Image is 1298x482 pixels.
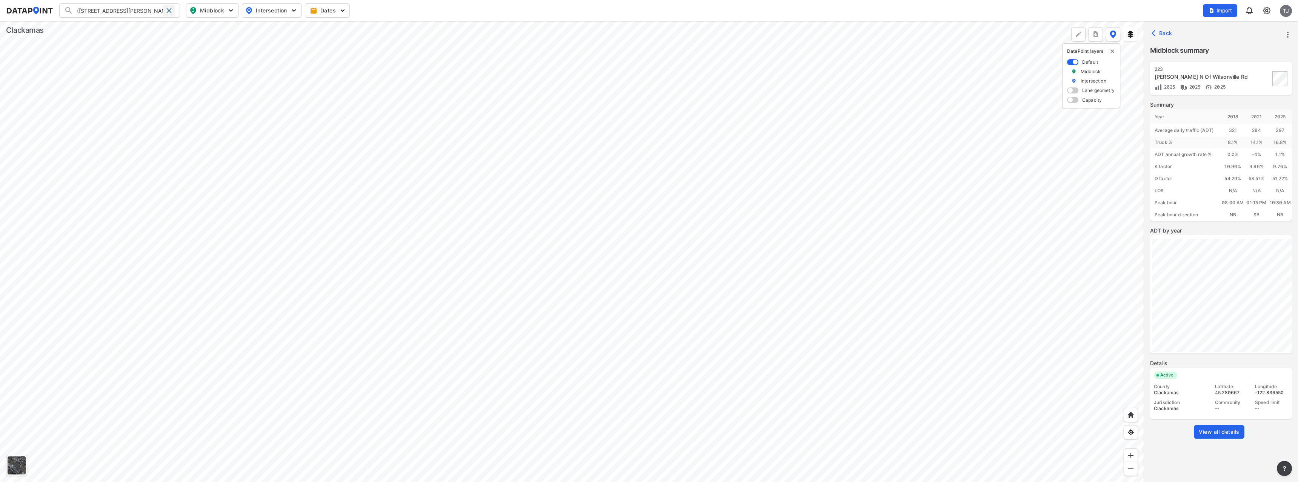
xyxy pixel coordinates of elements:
img: zeq5HYn9AnE9l6UmnFLPAAAAAElFTkSuQmCC [1127,428,1135,436]
div: 2021 [1245,109,1269,124]
button: delete [1109,48,1115,54]
img: 5YPKRKmlfpI5mqlR8AD95paCi+0kK1fRFDJSaMmawlwaeJcJwk9O2fotCW5ve9gAAAAASUVORK5CYII= [227,7,235,14]
img: map_pin_int.54838e6b.svg [245,6,254,15]
div: 01:15 PM [1245,197,1269,209]
div: 53.57% [1245,173,1269,185]
div: Home [1124,408,1138,422]
label: Midblock [1081,68,1101,75]
div: -- [1255,405,1288,412]
div: Speed limit [1255,399,1288,405]
label: Intersection [1081,78,1106,84]
span: Intersection [245,6,297,15]
img: +XpAUvaXAN7GudzAAAAAElFTkSuQmCC [1127,411,1135,419]
div: N/A [1268,185,1292,197]
img: Vehicle class [1180,83,1187,91]
div: 08:00 AM [1221,197,1245,209]
span: Back [1153,29,1172,37]
div: 54.29% [1221,173,1245,185]
button: External layers [1123,27,1138,41]
div: 223 [1155,66,1270,72]
label: ADT by year [1150,227,1292,234]
div: 2018 [1221,109,1245,124]
div: 1.1 % [1268,148,1292,161]
div: Clackamas [1154,405,1208,412]
div: Toggle basemap [6,455,27,476]
label: Lane geometry [1082,87,1115,93]
span: 2025 [1212,84,1226,90]
div: 16.8 % [1268,136,1292,148]
label: Summary [1150,101,1292,109]
img: xqJnZQTG2JQi0x5lvmkeSNbbgIiQD62bqHG8IfrOzanD0FsRdYrij6fAAAAAElFTkSuQmCC [1092,31,1100,38]
div: Peak hour direction [1150,209,1221,221]
div: 10:30 AM [1268,197,1292,209]
div: -4 % [1245,148,1269,161]
div: Clackamas [1154,390,1208,396]
div: 9.86% [1245,161,1269,173]
button: more [1281,28,1294,41]
img: marker_Intersection.6861001b.svg [1071,78,1077,84]
img: +Dz8AAAAASUVORK5CYII= [1075,31,1082,38]
div: Clear search [163,5,175,17]
div: NB [1221,209,1245,221]
div: Community [1215,399,1248,405]
span: Dates [311,7,345,14]
div: N/A [1221,185,1245,197]
a: Import [1203,7,1241,14]
div: Zoom out [1124,462,1138,476]
div: NB [1268,209,1292,221]
span: Import [1207,7,1233,14]
img: 5YPKRKmlfpI5mqlR8AD95paCi+0kK1fRFDJSaMmawlwaeJcJwk9O2fotCW5ve9gAAAAASUVORK5CYII= [290,7,298,14]
div: Zoom in [1124,448,1138,463]
div: Average daily traffic (ADT) [1150,124,1221,136]
div: Jurisdiction [1154,399,1208,405]
div: 321 [1221,124,1245,136]
div: K factor [1150,161,1221,173]
img: data-point-layers.37681fc9.svg [1110,31,1117,38]
label: Details [1150,360,1292,367]
img: calendar-gold.39a51dde.svg [310,7,317,14]
button: Intersection [242,3,302,18]
div: 9.76% [1268,161,1292,173]
button: DataPoint layers [1106,27,1120,41]
button: Dates [305,3,350,18]
img: layers.ee07997e.svg [1127,31,1134,38]
label: Midblock summary [1150,45,1292,56]
div: Polygon tool [1071,27,1086,41]
img: 8A77J+mXikMhHQAAAAASUVORK5CYII= [1245,6,1254,15]
span: 2025 [1187,84,1201,90]
div: D factor [1150,173,1221,185]
div: 284 [1245,124,1269,136]
div: Edminston Rd N Of Wilsonville Rd [1155,73,1270,81]
div: Year [1150,109,1221,124]
div: 297 [1268,124,1292,136]
img: ZvzfEJKXnyWIrJytrsY285QMwk63cM6Drc+sIAAAAASUVORK5CYII= [1127,452,1135,459]
span: 2025 [1162,84,1175,90]
img: map_pin_mid.602f9df1.svg [189,6,198,15]
span: Active [1157,372,1177,379]
div: -- [1215,405,1248,412]
div: Clackamas [6,25,44,35]
img: close-external-leyer.3061a1c7.svg [1109,48,1115,54]
input: Search [73,5,163,17]
span: Midblock [189,6,234,15]
img: Volume count [1155,83,1162,91]
span: ? [1281,464,1287,473]
div: Longitude [1255,384,1288,390]
div: Truck % [1150,136,1221,148]
div: View my location [1124,425,1138,439]
div: 2025 [1268,109,1292,124]
button: more [1089,27,1103,41]
img: MAAAAAElFTkSuQmCC [1127,465,1135,473]
button: Back [1150,27,1175,39]
img: marker_Midblock.5ba75e30.svg [1071,68,1077,75]
div: 51.72% [1268,173,1292,185]
div: N/A [1245,185,1269,197]
p: DataPoint layers [1067,48,1115,54]
img: dataPointLogo.9353c09d.svg [6,7,53,14]
div: Peak hour [1150,197,1221,209]
div: Latitude [1215,384,1248,390]
div: 8.1 % [1221,136,1245,148]
img: Vehicle speed [1205,83,1212,91]
button: more [1277,461,1292,476]
label: Default [1082,59,1098,65]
